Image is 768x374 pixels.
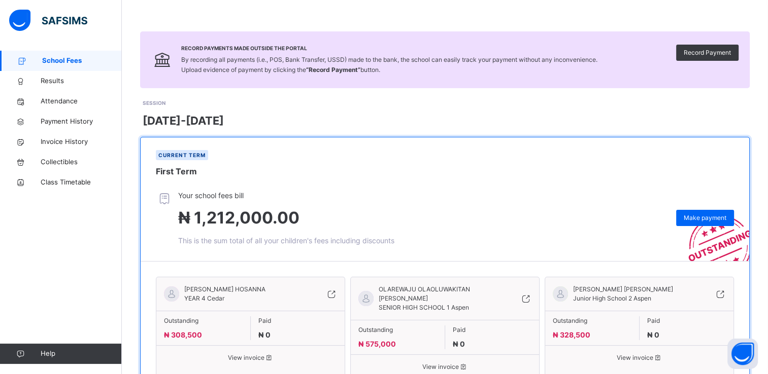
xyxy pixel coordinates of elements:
span: Payment History [41,117,122,127]
span: Help [41,349,121,359]
span: [DATE]-[DATE] [143,113,224,129]
span: Collectibles [41,157,122,167]
span: SESSION [143,100,165,106]
span: Record Payment [684,48,731,57]
span: Paid [453,325,532,334]
span: OLAREWAJU OLAOLUWAKITAN [PERSON_NAME] [379,285,497,303]
span: Your school fees bill [178,190,394,201]
b: “Record Payment” [306,66,360,73]
span: Outstanding [358,325,437,334]
span: By recording all payments (i.e., POS, Bank Transfer, USSD) made to the bank, the school can easil... [181,56,597,73]
img: outstanding-stamp.3c148f88c3ebafa6da95868fa43343a1.svg [676,203,749,261]
span: SENIOR HIGH SCHOOL 1 Aspen [379,304,469,311]
span: Record Payments Made Outside the Portal [181,45,597,52]
span: View invoice [553,353,726,362]
span: View invoice [164,353,337,362]
span: Class Timetable [41,177,122,188]
span: Paid [647,316,726,325]
img: safsims [9,10,87,31]
span: ₦ 308,500 [164,330,202,339]
span: YEAR 4 Cedar [184,294,224,302]
span: Results [41,76,122,86]
span: ₦ 0 [453,340,465,348]
span: This is the sum total of all your children's fees including discounts [178,236,394,245]
span: View invoice [358,362,531,371]
span: ₦ 0 [258,330,271,339]
span: [PERSON_NAME] HOSANNA [184,285,265,294]
span: Outstanding [553,316,631,325]
span: Invoice History [41,137,122,147]
span: ₦ 1,212,000.00 [178,208,299,228]
span: Junior High School 2 Aspen [573,294,651,302]
span: Outstanding [164,316,243,325]
span: ₦ 0 [647,330,659,339]
span: Current term [158,152,206,158]
span: [PERSON_NAME] [PERSON_NAME] [573,285,673,294]
button: Open asap [727,339,758,369]
span: First Term [156,166,197,176]
span: Make payment [684,213,726,222]
span: ₦ 328,500 [553,330,590,339]
span: ₦ 575,000 [358,340,396,348]
span: School Fees [42,56,122,66]
span: Attendance [41,96,122,106]
span: Paid [258,316,338,325]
